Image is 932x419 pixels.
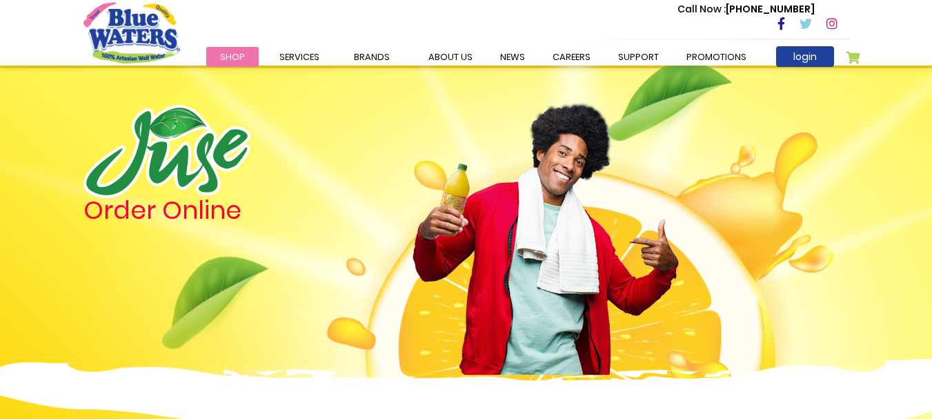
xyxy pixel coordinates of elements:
[604,47,673,67] a: support
[354,50,390,64] span: Brands
[279,50,319,64] span: Services
[776,46,834,67] a: login
[677,2,815,17] p: [PHONE_NUMBER]
[486,47,539,67] a: News
[83,105,250,198] img: logo
[220,50,245,64] span: Shop
[673,47,760,67] a: Promotions
[415,47,486,67] a: about us
[266,47,333,67] a: Services
[539,47,604,67] a: careers
[83,2,180,63] a: store logo
[83,198,390,223] h4: Order Online
[206,47,259,67] a: Shop
[411,79,680,375] img: man.png
[677,2,726,16] span: Call Now :
[340,47,404,67] a: Brands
